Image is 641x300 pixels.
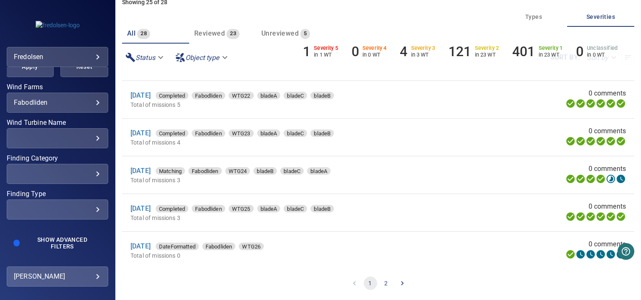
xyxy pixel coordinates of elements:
span: Show Advanced Filters [28,236,96,250]
a: [DATE] [130,91,151,99]
div: bladeA [307,167,331,175]
div: Completed [156,129,188,137]
span: bladeA [257,92,281,100]
svg: Data Formatted 100% [576,136,586,146]
div: Object type [172,50,233,65]
svg: Matching 100% [606,98,616,109]
nav: pagination navigation [122,266,634,300]
span: Unreviewed [261,29,299,37]
li: Severity 3 [400,44,435,59]
span: bladeC [284,205,307,213]
svg: Data Formatted 100% [576,98,586,109]
span: bladeB [310,129,334,138]
span: bladeC [284,129,307,138]
div: bladeC [284,92,307,99]
button: Apply [6,57,54,77]
li: Severity Unclassified [576,44,618,59]
div: DateFormatted [156,243,199,250]
div: bladeB [253,167,277,175]
em: Status [135,54,155,62]
span: bladeB [310,92,334,100]
div: Completed [156,205,188,212]
label: Wind Turbine Name [7,119,108,126]
svg: Selecting 0% [586,249,596,259]
svg: Matching 0% [606,249,616,259]
li: Severity 1 [512,44,563,59]
span: 0 comments [589,126,626,136]
span: Matching [156,167,185,176]
span: Reset [71,62,98,72]
li: Severity 2 [448,44,499,59]
svg: Selecting 100% [586,212,596,222]
span: bladeA [257,129,281,138]
p: in 0 WT [587,52,618,58]
p: in 1 WT [314,52,338,58]
span: WTG22 [229,92,254,100]
span: bladeA [307,167,331,176]
span: Reviewed [194,29,225,37]
div: bladeB [310,205,334,212]
svg: Selecting 100% [586,98,596,109]
span: 0 comments [589,202,626,212]
a: [DATE] [130,242,151,250]
label: Finding Category [7,155,108,162]
p: in 23 WT [475,52,499,58]
h6: 401 [512,44,535,59]
li: Severity 4 [352,44,387,59]
svg: Uploading 100% [565,212,576,222]
svg: ML Processing 100% [596,174,606,184]
div: Matching [156,167,185,175]
svg: Selecting 100% [586,174,596,184]
svg: ML Processing 100% [596,212,606,222]
span: 0 comments [589,164,626,174]
p: Total of missions 0 [130,251,416,260]
svg: Uploading 100% [565,98,576,109]
p: Total of missions 4 [130,138,451,147]
a: [DATE] [130,204,151,212]
svg: ML Processing 0% [596,249,606,259]
span: Completed [156,205,188,213]
p: Total of missions 3 [130,214,451,222]
span: 0 comments [589,239,626,249]
span: bladeB [310,205,334,213]
p: in 3 WT [411,52,435,58]
span: DateFormatted [156,243,199,251]
span: bladeC [284,92,307,100]
li: Severity 5 [303,44,338,59]
h6: 0 [352,44,359,59]
div: [PERSON_NAME] [14,270,101,283]
div: Fabodliden [192,205,225,212]
h6: 0 [576,44,584,59]
div: Fabodliden [192,92,225,99]
svg: Classification 100% [616,98,626,109]
span: Completed [156,129,188,138]
span: Fabodliden [202,243,236,251]
h6: 4 [400,44,407,59]
button: page 1 [364,277,377,290]
h6: 121 [448,44,471,59]
a: [DATE] [130,167,151,175]
svg: Matching 100% [606,212,616,222]
span: WTG25 [229,205,254,213]
span: 23 [227,29,240,39]
div: bladeB [310,92,334,99]
svg: Uploading 100% [565,249,576,259]
a: [DATE] [130,129,151,137]
button: Go to next page [396,277,409,290]
span: WTG26 [239,243,264,251]
svg: Classification 0% [616,174,626,184]
div: Completed [156,92,188,99]
p: Total of missions 3 [130,176,449,184]
div: Fabodliden [192,129,225,137]
span: bladeC [280,167,304,176]
div: Finding Type [7,199,108,220]
span: Severities [572,12,629,22]
label: Finding Type [7,191,108,197]
div: bladeC [280,167,304,175]
span: Fabodliden [192,92,225,100]
button: Show Advanced Filters [23,233,102,253]
p: in 0 WT [362,52,387,58]
span: Completed [156,92,188,100]
p: in 23 WT [539,52,563,58]
svg: Uploading 100% [565,174,576,184]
